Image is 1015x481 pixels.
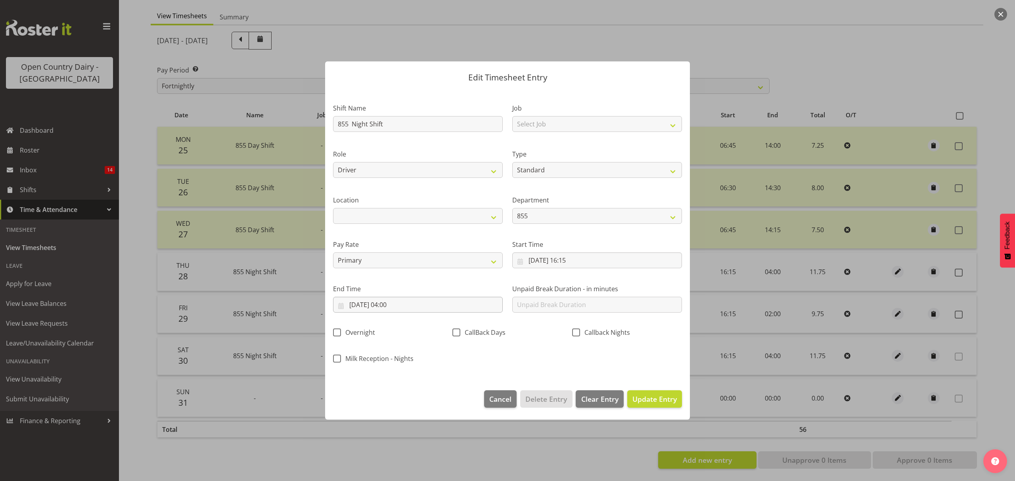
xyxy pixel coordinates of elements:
span: Feedback [1004,221,1011,249]
span: Cancel [489,394,511,404]
label: Shift Name [333,103,503,113]
label: Role [333,149,503,159]
img: help-xxl-2.png [991,457,999,465]
label: Type [512,149,682,159]
input: Unpaid Break Duration [512,297,682,313]
span: Clear Entry [581,394,619,404]
label: End Time [333,284,503,294]
span: Update Entry [632,394,677,404]
label: Job [512,103,682,113]
span: Callback Nights [580,328,630,336]
p: Edit Timesheet Entry [333,73,682,82]
button: Clear Entry [576,390,623,408]
input: Shift Name [333,116,503,132]
button: Cancel [484,390,517,408]
button: Feedback - Show survey [1000,214,1015,267]
label: Location [333,195,503,205]
button: Update Entry [627,390,682,408]
label: Start Time [512,240,682,249]
span: Overnight [341,328,375,336]
input: Click to select... [512,252,682,268]
label: Pay Rate [333,240,503,249]
input: Click to select... [333,297,503,313]
span: Milk Reception - Nights [341,355,414,363]
label: Unpaid Break Duration - in minutes [512,284,682,294]
button: Delete Entry [520,390,572,408]
label: Department [512,195,682,205]
span: CallBack Days [460,328,506,336]
span: Delete Entry [525,394,567,404]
